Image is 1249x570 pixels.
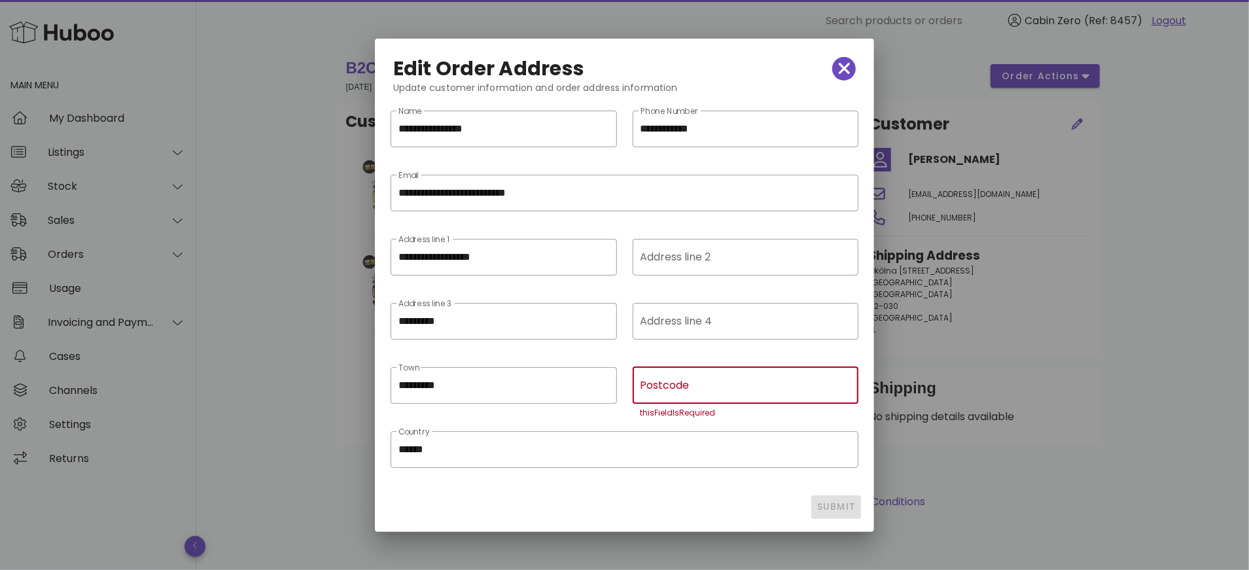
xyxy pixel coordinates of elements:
[393,58,585,79] h2: Edit Order Address
[398,363,419,373] label: Town
[398,171,419,181] label: Email
[398,299,451,309] label: Address line 3
[398,427,430,437] label: Country
[641,409,851,417] div: thisFieldIsRequired
[383,80,867,105] div: Update customer information and order address information
[398,235,449,245] label: Address line 1
[398,107,421,116] label: Name
[641,107,699,116] label: Phone Number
